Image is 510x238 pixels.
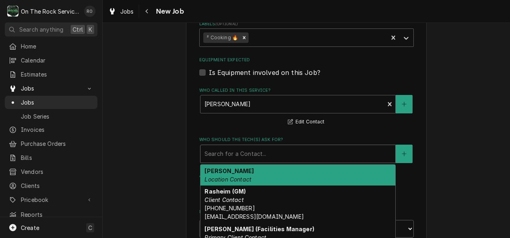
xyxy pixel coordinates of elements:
[105,5,137,18] a: Jobs
[396,95,413,113] button: Create New Contact
[402,101,407,107] svg: Create New Contact
[5,137,97,150] a: Purchase Orders
[21,210,93,219] span: Reports
[21,139,93,148] span: Purchase Orders
[199,87,414,94] label: Who called in this service?
[204,167,254,174] strong: [PERSON_NAME]
[199,173,414,179] label: Attachments
[199,57,414,77] div: Equipment Expected
[5,82,97,95] a: Go to Jobs
[89,25,92,34] span: K
[199,137,414,143] label: Who should the tech(s) ask for?
[199,209,414,237] div: Estimated Arrival Time
[204,226,314,232] strong: [PERSON_NAME] (Facilities Manager)
[5,40,97,53] a: Home
[21,167,93,176] span: Vendors
[21,70,93,79] span: Estimates
[21,98,93,107] span: Jobs
[199,137,414,163] div: Who should the tech(s) ask for?
[21,224,39,231] span: Create
[199,21,414,47] div: Labels
[141,5,154,18] button: Navigate back
[88,224,92,232] span: C
[396,145,413,163] button: Create New Contact
[21,56,93,65] span: Calendar
[287,117,326,127] button: Edit Contact
[199,173,414,199] div: Attachments
[203,32,240,43] div: ² Cooking 🔥
[120,7,134,16] span: Jobs
[21,42,93,50] span: Home
[73,25,83,34] span: Ctrl
[21,153,93,162] span: Bills
[21,125,93,134] span: Invoices
[21,112,93,121] span: Job Series
[402,151,407,157] svg: Create New Contact
[204,196,243,203] em: Client Contact
[84,6,95,17] div: RO
[5,179,97,192] a: Clients
[215,22,238,26] span: ( optional )
[199,87,414,127] div: Who called in this service?
[199,21,414,27] label: Labels
[209,68,320,77] label: Is Equipment involved on this Job?
[5,193,97,206] a: Go to Pricebook
[199,209,414,215] label: Estimated Arrival Time
[21,84,81,93] span: Jobs
[204,205,304,220] span: [PHONE_NUMBER] [EMAIL_ADDRESS][DOMAIN_NAME]
[5,165,97,178] a: Vendors
[7,6,18,17] div: On The Rock Services's Avatar
[5,22,97,36] button: Search anythingCtrlK
[84,6,95,17] div: Rich Ortega's Avatar
[240,32,249,43] div: Remove ² Cooking 🔥
[7,6,18,17] div: O
[21,196,81,204] span: Pricebook
[5,110,97,123] a: Job Series
[19,25,63,34] span: Search anything
[199,57,414,63] label: Equipment Expected
[21,182,93,190] span: Clients
[5,123,97,136] a: Invoices
[5,54,97,67] a: Calendar
[204,176,251,183] em: Location Contact
[21,7,80,16] div: On The Rock Services
[199,220,304,238] input: Date
[5,208,97,221] a: Reports
[5,68,97,81] a: Estimates
[5,151,97,164] a: Bills
[5,96,97,109] a: Jobs
[154,6,184,17] span: New Job
[204,188,246,195] strong: Rasheim (GM)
